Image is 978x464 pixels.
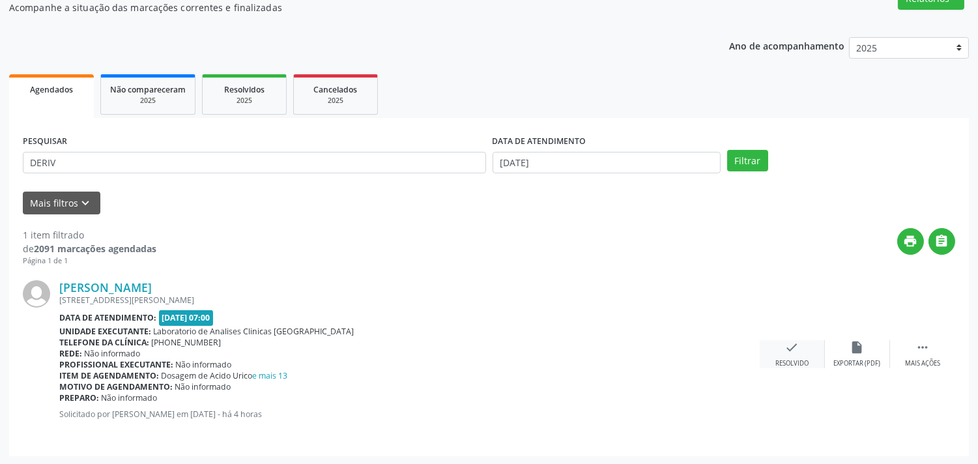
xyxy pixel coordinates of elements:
[162,370,288,381] span: Dosagem de Acido Urico
[905,359,940,368] div: Mais ações
[85,348,141,359] span: Não informado
[775,359,809,368] div: Resolvido
[152,337,222,348] span: [PHONE_NUMBER]
[493,152,721,174] input: Selecione um intervalo
[59,381,173,392] b: Motivo de agendamento:
[729,37,844,53] p: Ano de acompanhamento
[9,1,681,14] p: Acompanhe a situação das marcações correntes e finalizadas
[59,392,99,403] b: Preparo:
[23,132,67,152] label: PESQUISAR
[34,242,156,255] strong: 2091 marcações agendadas
[102,392,158,403] span: Não informado
[23,192,100,214] button: Mais filtroskeyboard_arrow_down
[110,84,186,95] span: Não compareceram
[30,84,73,95] span: Agendados
[212,96,277,106] div: 2025
[23,152,486,174] input: Nome, CNS
[935,234,949,248] i: 
[834,359,881,368] div: Exportar (PDF)
[897,228,924,255] button: print
[59,370,159,381] b: Item de agendamento:
[159,310,214,325] span: [DATE] 07:00
[928,228,955,255] button: 
[59,295,760,306] div: [STREET_ADDRESS][PERSON_NAME]
[59,359,173,370] b: Profissional executante:
[915,340,930,355] i: 
[224,84,265,95] span: Resolvidos
[253,370,288,381] a: e mais 13
[59,280,152,295] a: [PERSON_NAME]
[23,280,50,308] img: img
[59,409,760,420] p: Solicitado por [PERSON_NAME] em [DATE] - há 4 horas
[850,340,865,355] i: insert_drive_file
[175,381,231,392] span: Não informado
[110,96,186,106] div: 2025
[904,234,918,248] i: print
[493,132,586,152] label: DATA DE ATENDIMENTO
[154,326,354,337] span: Laboratorio de Analises Clinicas [GEOGRAPHIC_DATA]
[23,242,156,255] div: de
[59,312,156,323] b: Data de atendimento:
[23,255,156,267] div: Página 1 de 1
[785,340,799,355] i: check
[727,150,768,172] button: Filtrar
[59,337,149,348] b: Telefone da clínica:
[176,359,232,370] span: Não informado
[303,96,368,106] div: 2025
[314,84,358,95] span: Cancelados
[59,348,82,359] b: Rede:
[23,228,156,242] div: 1 item filtrado
[59,326,151,337] b: Unidade executante:
[79,196,93,210] i: keyboard_arrow_down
